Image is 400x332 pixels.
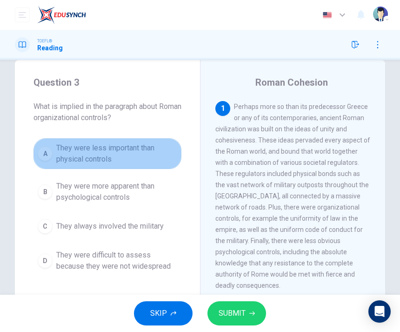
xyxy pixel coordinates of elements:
span: They were less important than physical controls [56,142,177,165]
button: SKIP [134,301,193,325]
span: SUBMIT [219,307,246,320]
div: A [38,146,53,161]
span: What is implied in the paragraph about Roman organizational controls? [33,101,181,123]
div: C [38,219,53,234]
div: B [38,184,53,199]
button: BThey were more apparent than psychological controls [33,176,181,207]
h4: Question 3 [33,75,181,90]
span: They were more apparent than psychological controls [56,181,177,203]
span: TOEFL® [37,38,52,44]
button: AThey were less important than physical controls [33,138,181,169]
span: SKIP [150,307,167,320]
span: They always involved the military [56,221,164,232]
button: CThey always involved the military [33,215,181,238]
h4: Roman Cohesion [255,75,328,90]
button: DThey were difficult to assess because they were not widespread [33,245,181,276]
div: D [38,253,53,268]
button: SUBMIT [207,301,266,325]
img: Profile picture [373,7,388,21]
span: They were difficult to assess because they were not widespread [56,250,177,272]
h1: Reading [37,44,63,52]
img: en [321,12,333,19]
span: Perhaps more so than its predecessor Greece or any of its contemporaries, ancient Roman civilizat... [215,103,370,289]
div: 1 [215,101,230,116]
div: Open Intercom Messenger [368,300,391,323]
button: open mobile menu [15,7,30,22]
img: EduSynch logo [37,6,86,24]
